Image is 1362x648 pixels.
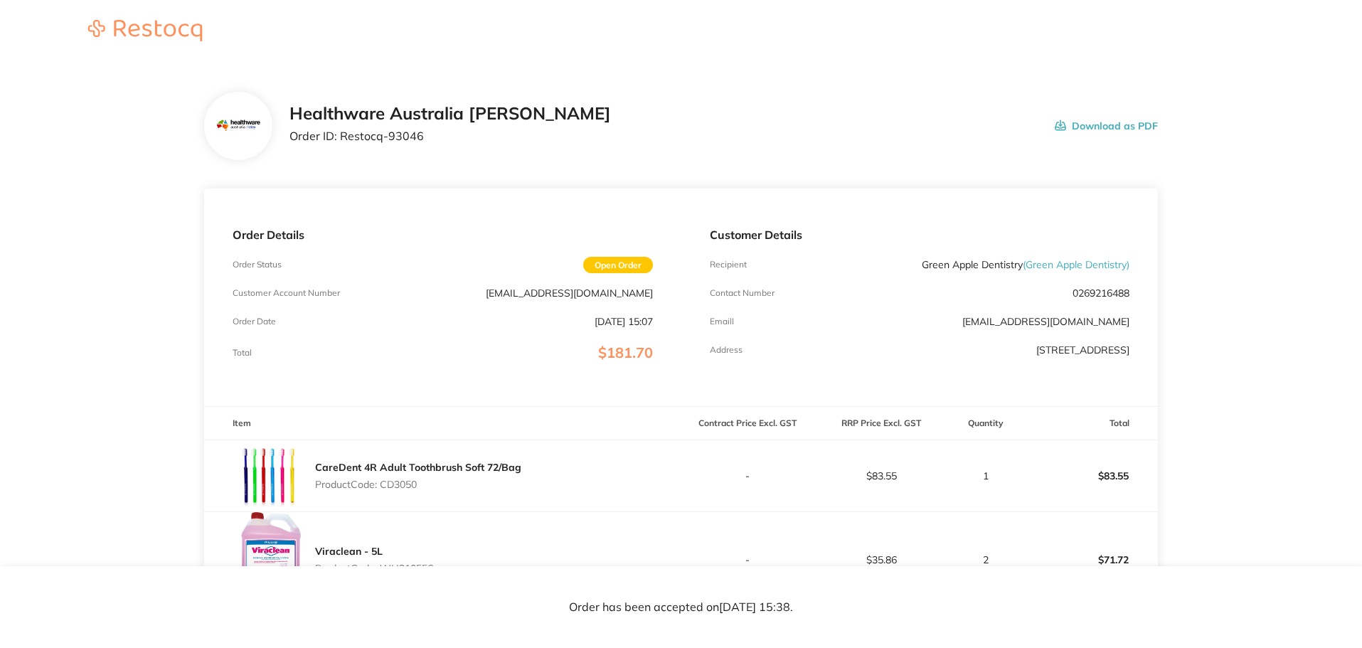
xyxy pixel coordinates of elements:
[233,228,652,241] p: Order Details
[710,260,747,270] p: Recipient
[233,440,304,511] img: MmQ3MGo2cg
[814,407,948,440] th: RRP Price Excl. GST
[1025,543,1157,577] p: $71.72
[233,348,252,358] p: Total
[315,479,521,490] p: Product Code: CD3050
[289,129,611,142] p: Order ID: Restocq- 93046
[74,20,216,43] a: Restocq logo
[1024,407,1158,440] th: Total
[233,288,340,298] p: Customer Account Number
[233,512,304,608] img: eTFkaDBseQ
[598,344,653,361] span: $181.70
[486,287,653,299] p: [EMAIL_ADDRESS][DOMAIN_NAME]
[681,407,815,440] th: Contract Price Excl. GST
[315,461,521,474] a: CareDent 4R Adult Toothbrush Soft 72/Bag
[74,20,216,41] img: Restocq logo
[569,601,793,614] p: Order has been accepted on [DATE] 15:38 .
[948,407,1024,440] th: Quantity
[1023,258,1129,271] span: ( Green Apple Dentistry )
[710,288,775,298] p: Contact Number
[1025,459,1157,493] p: $83.55
[233,317,276,326] p: Order Date
[233,260,282,270] p: Order Status
[315,563,433,574] p: Product Code: WH210556
[204,407,681,440] th: Item
[682,470,814,482] p: -
[710,228,1129,241] p: Customer Details
[962,315,1129,328] a: [EMAIL_ADDRESS][DOMAIN_NAME]
[949,470,1023,482] p: 1
[815,554,947,565] p: $35.86
[1055,104,1158,148] button: Download as PDF
[289,104,611,124] h2: Healthware Australia [PERSON_NAME]
[1073,287,1129,299] p: 0269216488
[815,470,947,482] p: $83.55
[949,554,1023,565] p: 2
[315,545,383,558] a: Viraclean - 5L
[710,345,743,355] p: Address
[710,317,734,326] p: Emaill
[1036,344,1129,356] p: [STREET_ADDRESS]
[682,554,814,565] p: -
[583,257,653,273] span: Open Order
[595,316,653,327] p: [DATE] 15:07
[216,103,262,149] img: Mjc2MnhocQ
[922,259,1129,270] p: Green Apple Dentistry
